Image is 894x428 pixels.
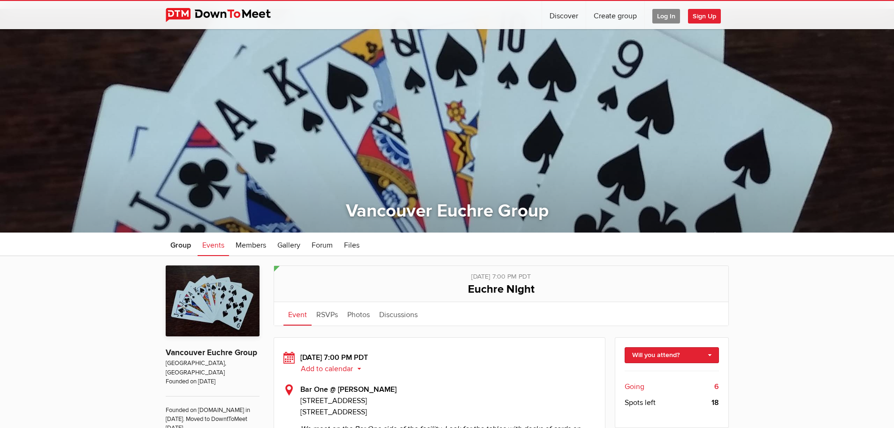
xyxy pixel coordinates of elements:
div: [DATE] 7:00 PM PDT [283,266,719,282]
a: Group [166,233,196,256]
a: Discussions [374,302,422,326]
a: Event [283,302,312,326]
span: Members [236,241,266,250]
span: Euchre Night [468,282,535,296]
span: Spots left [625,397,656,408]
a: Forum [307,233,337,256]
a: Log In [645,1,688,29]
a: Discover [542,1,586,29]
a: RSVPs [312,302,343,326]
span: Files [344,241,359,250]
span: Going [625,381,644,392]
a: Gallery [273,233,305,256]
a: Sign Up [688,1,728,29]
span: Group [170,241,191,250]
b: 6 [714,381,719,392]
img: DownToMeet [166,8,285,22]
span: Founded on [DATE] [166,377,260,386]
b: Bar One @ [PERSON_NAME] [300,385,397,394]
span: [STREET_ADDRESS] [300,407,367,417]
a: Members [231,233,271,256]
div: [DATE] 7:00 PM PDT [283,352,596,374]
a: Photos [343,302,374,326]
a: Vancouver Euchre Group [166,348,257,358]
b: 18 [711,397,719,408]
a: Create group [586,1,644,29]
span: [STREET_ADDRESS] [300,395,596,406]
span: Log In [652,9,680,23]
span: Gallery [277,241,300,250]
img: Vancouver Euchre Group [166,265,260,336]
a: Will you attend? [625,347,719,363]
a: Files [339,233,364,256]
a: Events [198,233,229,256]
a: Vancouver Euchre Group [346,200,549,222]
span: Forum [312,241,333,250]
span: [GEOGRAPHIC_DATA], [GEOGRAPHIC_DATA] [166,359,260,377]
span: Events [202,241,224,250]
span: Sign Up [688,9,721,23]
button: Add to calendar [300,365,368,373]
